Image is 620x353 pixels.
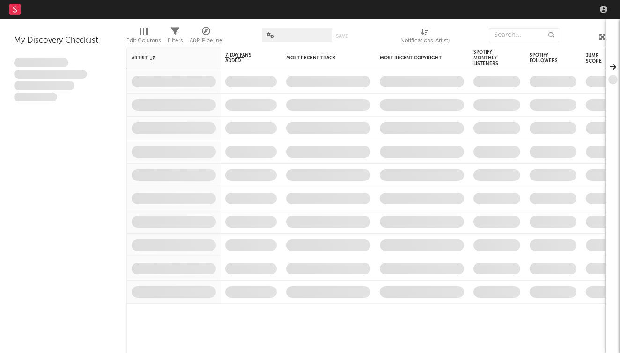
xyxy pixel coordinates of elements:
span: 7-Day Fans Added [225,52,263,64]
div: Spotify Monthly Listeners [473,50,506,66]
div: A&R Pipeline [190,35,222,46]
div: Filters [168,23,183,50]
span: Praesent ac interdum [14,81,74,90]
div: Spotify Followers [530,52,562,64]
div: Filters [168,35,183,46]
span: Integer aliquet in purus et [14,70,87,79]
span: Lorem ipsum dolor [14,58,68,67]
input: Search... [489,28,559,42]
div: Notifications (Artist) [400,35,450,46]
div: Edit Columns [126,23,161,50]
div: Most Recent Track [286,55,356,61]
div: Edit Columns [126,35,161,46]
div: Jump Score [586,53,609,64]
div: Notifications (Artist) [400,23,450,50]
div: Most Recent Copyright [380,55,450,61]
button: Save [336,34,348,39]
span: Aliquam viverra [14,93,57,102]
div: A&R Pipeline [190,23,222,50]
div: My Discovery Checklist [14,35,112,46]
div: Artist [132,55,202,61]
